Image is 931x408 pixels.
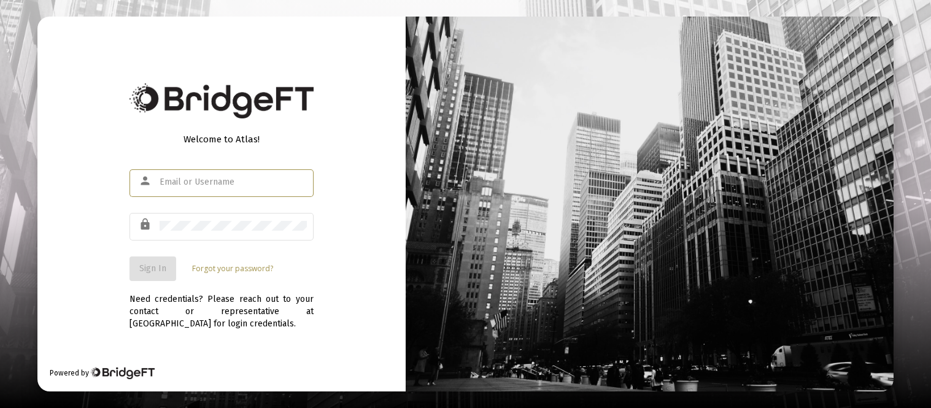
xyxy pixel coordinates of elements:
[129,83,314,118] img: Bridge Financial Technology Logo
[192,263,273,275] a: Forgot your password?
[139,174,153,188] mat-icon: person
[90,367,155,379] img: Bridge Financial Technology Logo
[129,133,314,145] div: Welcome to Atlas!
[139,263,166,274] span: Sign In
[160,177,307,187] input: Email or Username
[129,281,314,330] div: Need credentials? Please reach out to your contact or representative at [GEOGRAPHIC_DATA] for log...
[139,217,153,232] mat-icon: lock
[129,256,176,281] button: Sign In
[50,367,155,379] div: Powered by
